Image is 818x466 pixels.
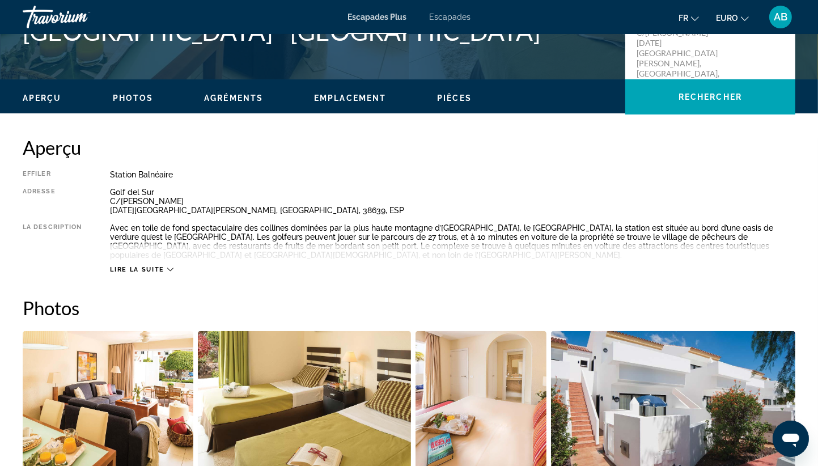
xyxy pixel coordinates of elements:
[110,188,795,215] div: Golf del Sur C/[PERSON_NAME] [DATE][GEOGRAPHIC_DATA][PERSON_NAME], [GEOGRAPHIC_DATA], 38639, ESP
[429,12,471,22] a: Escapades
[347,12,406,22] a: Escapades Plus
[23,170,82,179] div: Effiler
[773,421,809,457] iframe: Bouton de lancement de la fenêtre de messagerie
[637,18,727,89] p: Golf del Sur C/[PERSON_NAME] [DATE][GEOGRAPHIC_DATA][PERSON_NAME], [GEOGRAPHIC_DATA], 38639, ESP
[774,11,787,23] span: AB
[110,223,795,260] div: Avec en toile de fond spectaculaire des collines dominées par la plus haute montagne d’[GEOGRAPHI...
[679,92,742,101] span: Rechercher
[113,93,154,103] button: Photos
[23,223,82,260] div: La description
[110,170,795,179] div: Station balnéaire
[437,94,472,103] span: Pièces
[314,93,386,103] button: Emplacement
[23,188,82,215] div: Adresse
[23,93,62,103] button: Aperçu
[625,79,795,115] button: Rechercher
[23,2,136,32] a: Travorium
[766,5,795,29] button: Menu utilisateur
[110,265,173,274] button: Lire la suite
[204,93,263,103] button: Agréments
[23,136,795,159] h2: Aperçu
[110,266,164,273] span: Lire la suite
[204,94,263,103] span: Agréments
[113,94,154,103] span: Photos
[716,14,738,23] span: EURO
[679,10,699,26] button: Changer la langue
[23,296,795,319] h2: Photos
[437,93,472,103] button: Pièces
[23,94,62,103] span: Aperçu
[314,94,386,103] span: Emplacement
[679,14,688,23] span: Fr
[716,10,749,26] button: Changer de devise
